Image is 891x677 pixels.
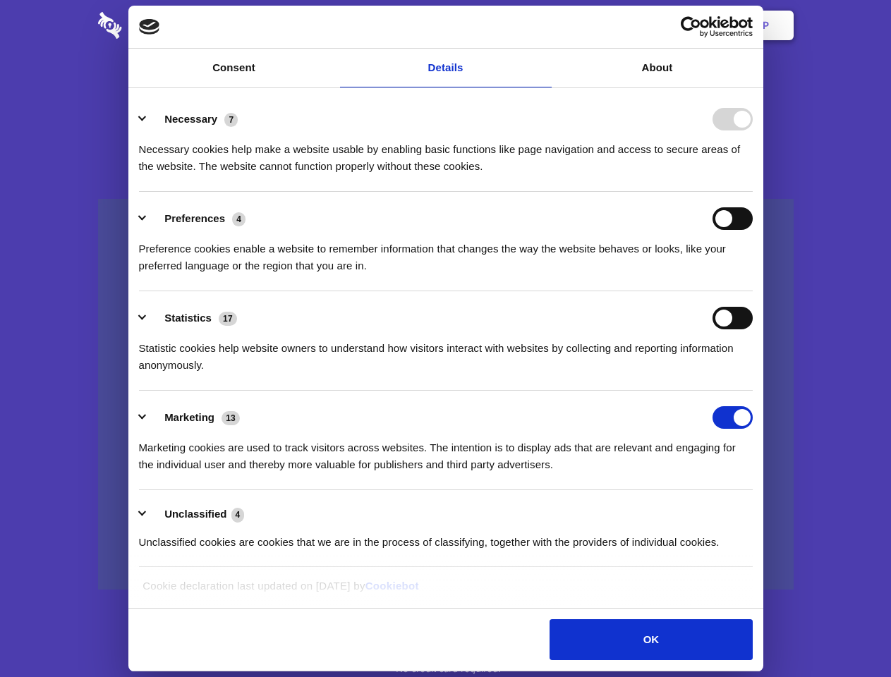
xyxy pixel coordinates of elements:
span: 4 [231,508,245,522]
a: Pricing [414,4,475,47]
label: Marketing [164,411,214,423]
span: 17 [219,312,237,326]
button: Necessary (7) [139,108,247,130]
h4: Auto-redaction of sensitive data, encrypted data sharing and self-destructing private chats. Shar... [98,128,794,175]
button: Statistics (17) [139,307,246,329]
a: About [552,49,763,87]
button: Marketing (13) [139,406,249,429]
span: 13 [222,411,240,425]
h1: Eliminate Slack Data Loss. [98,63,794,114]
div: Preference cookies enable a website to remember information that changes the way the website beha... [139,230,753,274]
label: Statistics [164,312,212,324]
a: Usercentrics Cookiebot - opens in a new window [629,16,753,37]
button: Preferences (4) [139,207,255,230]
div: Marketing cookies are used to track visitors across websites. The intention is to display ads tha... [139,429,753,473]
label: Preferences [164,212,225,224]
a: Cookiebot [365,580,419,592]
a: Details [340,49,552,87]
span: 4 [232,212,246,226]
div: Statistic cookies help website owners to understand how visitors interact with websites by collec... [139,329,753,374]
div: Unclassified cookies are cookies that we are in the process of classifying, together with the pro... [139,523,753,551]
div: Necessary cookies help make a website usable by enabling basic functions like page navigation and... [139,130,753,175]
a: Wistia video thumbnail [98,199,794,590]
span: 7 [224,113,238,127]
img: logo-wordmark-white-trans-d4663122ce5f474addd5e946df7df03e33cb6a1c49d2221995e7729f52c070b2.svg [98,12,219,39]
img: logo [139,19,160,35]
a: Consent [128,49,340,87]
a: Contact [572,4,637,47]
button: Unclassified (4) [139,506,253,523]
iframe: Drift Widget Chat Controller [820,606,874,660]
button: OK [550,619,752,660]
div: Cookie declaration last updated on [DATE] by [132,578,759,605]
label: Necessary [164,113,217,125]
a: Login [640,4,701,47]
